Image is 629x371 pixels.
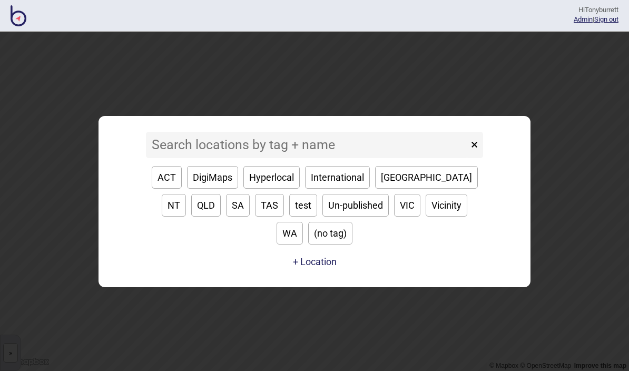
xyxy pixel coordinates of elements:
[305,166,370,189] button: International
[255,194,284,217] button: TAS
[426,194,467,217] button: Vicinity
[146,132,468,158] input: Search locations by tag + name
[289,194,317,217] button: test
[574,5,618,15] div: Hi Tonyburrett
[594,15,618,23] button: Sign out
[574,15,593,23] a: Admin
[187,166,238,189] button: DigiMaps
[243,166,300,189] button: Hyperlocal
[375,166,478,189] button: [GEOGRAPHIC_DATA]
[394,194,420,217] button: VIC
[322,194,389,217] button: Un-published
[191,194,221,217] button: QLD
[162,194,186,217] button: NT
[11,5,26,26] img: BindiMaps CMS
[226,194,250,217] button: SA
[574,15,594,23] span: |
[290,252,339,271] a: + Location
[277,222,303,245] button: WA
[293,256,337,267] button: + Location
[466,132,483,158] button: ×
[308,222,352,245] button: (no tag)
[152,166,182,189] button: ACT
